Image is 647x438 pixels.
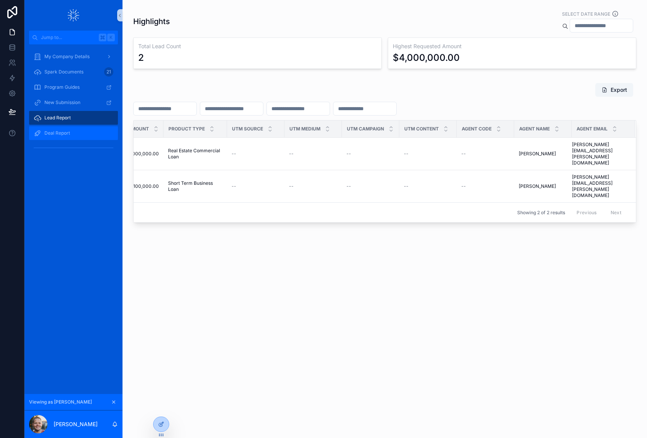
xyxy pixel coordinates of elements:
[29,50,118,64] a: My Company Details
[44,54,90,60] span: My Company Details
[44,99,80,106] span: New Submission
[289,126,320,132] span: Utm Medium
[29,80,118,94] a: Program Guides
[289,151,337,157] a: --
[517,210,565,216] span: Showing 2 of 2 results
[404,183,452,189] a: --
[404,151,408,157] span: --
[562,10,610,17] label: Select Date Range
[168,126,205,132] span: Product Type
[44,130,70,136] span: Deal Report
[461,183,466,189] span: --
[461,183,510,189] a: --
[232,183,236,189] span: --
[519,126,550,132] span: Agent Name
[54,420,98,428] p: [PERSON_NAME]
[346,183,351,189] span: --
[572,142,626,166] a: [PERSON_NAME][EMAIL_ADDRESS][PERSON_NAME][DOMAIN_NAME]
[29,31,118,44] button: Jump to...K
[138,52,144,64] div: 2
[29,96,118,109] a: New Submission
[289,151,294,157] span: --
[29,399,92,405] span: Viewing as [PERSON_NAME]
[461,151,510,157] a: --
[289,183,294,189] span: --
[519,151,556,157] span: [PERSON_NAME]
[133,16,170,27] h1: Highlights
[232,151,236,157] span: --
[29,65,118,79] a: Spark Documents21
[404,151,452,157] a: --
[519,151,567,157] a: [PERSON_NAME]
[461,151,466,157] span: --
[519,183,567,189] a: [PERSON_NAME]
[289,183,337,189] a: --
[462,126,492,132] span: Agent Code
[346,183,395,189] a: --
[595,83,633,97] button: Export
[347,126,384,132] span: Utm Campaign
[29,126,118,140] a: Deal Report
[232,151,280,157] a: --
[346,151,351,157] span: --
[577,126,608,132] span: Agent Email
[44,84,80,90] span: Program Guides
[393,42,631,50] h3: Highest Requested Amount
[572,174,626,199] a: [PERSON_NAME][EMAIL_ADDRESS][PERSON_NAME][DOMAIN_NAME]
[41,34,96,41] span: Jump to...
[138,42,377,50] h3: Total Lead Count
[25,44,123,164] div: scrollable content
[404,183,408,189] span: --
[108,34,114,41] span: K
[232,183,280,189] a: --
[168,180,222,192] a: Short Term Business Loan
[404,126,439,132] span: Utm Content
[68,9,79,21] img: App logo
[519,183,556,189] span: [PERSON_NAME]
[44,69,83,75] span: Spark Documents
[232,126,263,132] span: Utm Source
[168,148,222,160] a: Real Estate Commercial Loan
[104,67,113,77] div: 21
[44,115,71,121] span: Lead Report
[346,151,395,157] a: --
[393,52,460,64] div: $4,000,000.00
[29,111,118,125] a: Lead Report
